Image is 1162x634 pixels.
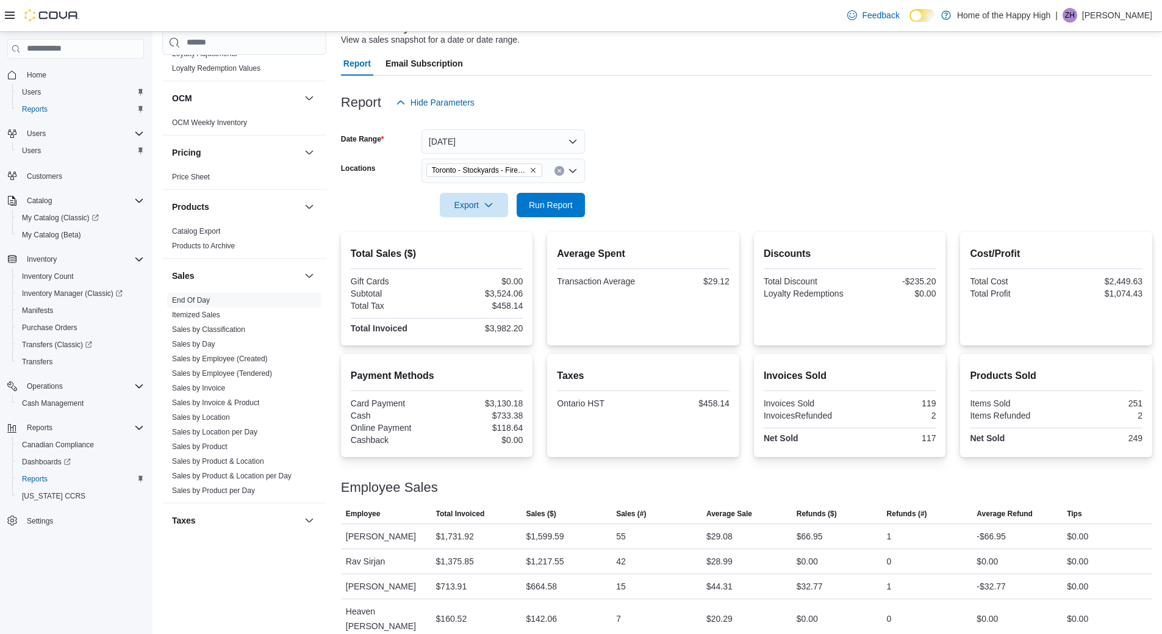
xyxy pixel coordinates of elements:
h3: Pricing [172,146,201,159]
div: 1 [887,579,892,594]
span: Tips [1067,509,1081,519]
div: Items Sold [970,398,1053,408]
div: 251 [1059,398,1142,408]
div: $1,074.43 [1059,289,1142,298]
span: Products to Archive [172,241,235,251]
span: Toronto - Stockyards - Fire & Flower [426,164,542,177]
div: $1,731.92 [436,529,474,544]
span: Toronto - Stockyards - Fire & Flower [432,164,527,176]
h2: Taxes [557,369,730,383]
span: Price Sheet [172,172,210,182]
span: Sales ($) [526,509,556,519]
span: Dashboards [22,457,71,467]
a: Inventory Count [17,269,79,284]
span: Cash Management [22,398,84,408]
a: Sales by Classification [172,325,245,334]
div: $733.38 [439,411,523,420]
span: Itemized Sales [172,310,220,320]
span: Users [27,129,46,139]
a: Feedback [842,3,904,27]
div: Products [162,224,326,258]
span: Sales by Location per Day [172,427,257,437]
h3: Employee Sales [341,480,438,495]
button: Products [172,201,299,213]
span: Home [27,70,46,80]
span: Report [343,51,371,76]
span: Settings [27,516,53,526]
span: Reports [17,102,144,117]
span: Sales by Day [172,339,215,349]
div: 2 [1059,411,1142,420]
div: $3,982.20 [439,323,523,333]
button: Taxes [302,513,317,528]
div: [PERSON_NAME] [341,524,431,549]
span: Sales by Product & Location per Day [172,471,292,481]
span: Operations [27,381,63,391]
div: $0.00 [1067,611,1088,626]
label: Date Range [341,134,384,144]
span: Inventory Manager (Classic) [17,286,144,301]
span: Reports [22,420,144,435]
button: [DATE] [421,129,585,154]
div: Total Discount [764,276,847,286]
a: Canadian Compliance [17,438,99,452]
div: 117 [852,433,936,443]
div: $0.00 [1067,529,1088,544]
span: Manifests [22,306,53,315]
a: Sales by Product [172,442,228,451]
a: End Of Day [172,296,210,304]
button: Catalog [22,193,57,208]
button: Open list of options [568,166,578,176]
button: Users [12,84,149,101]
span: Hide Parameters [411,96,475,109]
span: Users [22,126,144,141]
span: Customers [27,171,62,181]
button: Customers [2,167,149,184]
a: Transfers (Classic) [12,336,149,353]
span: Users [22,146,41,156]
button: OCM [302,91,317,106]
button: Purchase Orders [12,319,149,336]
a: Sales by Invoice [172,384,225,392]
a: [US_STATE] CCRS [17,489,90,503]
a: Transfers [17,355,57,369]
div: 55 [616,529,626,544]
div: 15 [616,579,626,594]
button: Run Report [517,193,585,217]
div: $32.77 [797,579,823,594]
nav: Complex example [7,61,144,561]
span: Email Subscription [386,51,463,76]
button: Taxes [172,514,299,527]
a: Purchase Orders [17,320,82,335]
button: Pricing [172,146,299,159]
div: $0.00 [1067,554,1088,569]
div: 0 [887,554,892,569]
span: Users [17,143,144,158]
div: Zachary Haire [1063,8,1077,23]
div: 249 [1059,433,1142,443]
div: $0.00 [797,611,818,626]
button: Inventory [22,252,62,267]
span: Sales by Product per Day [172,486,255,495]
button: [US_STATE] CCRS [12,488,149,505]
button: Home [2,66,149,84]
button: Hide Parameters [391,90,479,115]
div: 7 [616,611,621,626]
div: $0.00 [797,554,818,569]
strong: Total Invoiced [351,323,407,333]
a: Products to Archive [172,242,235,250]
div: 0 [887,611,892,626]
button: Manifests [12,302,149,319]
div: $0.00 [852,289,936,298]
span: Washington CCRS [17,489,144,503]
input: Dark Mode [909,9,935,22]
h2: Discounts [764,247,936,261]
button: Users [22,126,51,141]
button: OCM [172,92,299,104]
h2: Invoices Sold [764,369,936,383]
a: Sales by Day [172,340,215,348]
button: Settings [2,512,149,530]
a: Catalog Export [172,227,220,236]
span: Reports [22,474,48,484]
